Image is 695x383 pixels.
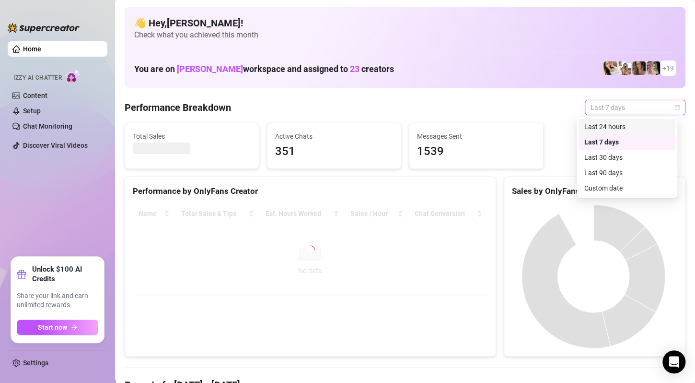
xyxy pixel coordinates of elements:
span: Messages Sent [417,131,535,142]
div: Last 24 hours [584,121,670,132]
h4: 👋 Hey, [PERSON_NAME] ! [134,16,676,30]
div: Last 30 days [584,152,670,163]
div: Last 30 days [579,150,675,165]
div: Sales by OnlyFans Creator [512,185,677,198]
div: Performance by OnlyFans Creator [133,185,488,198]
img: Cody (@heyitscodee) [632,61,646,75]
span: calendar [674,105,680,110]
div: Last 7 days [579,134,675,150]
a: Home [23,45,41,53]
span: Total Sales [133,131,251,142]
strong: Unlock $100 AI Credits [32,264,98,284]
span: loading [305,245,315,255]
span: arrow-right [71,324,78,331]
span: Active Chats [275,131,394,142]
div: Custom date [579,180,675,196]
span: 23 [350,64,359,74]
h4: Performance Breakdown [125,101,231,114]
div: Open Intercom Messenger [662,350,685,373]
div: Last 7 days [584,137,670,147]
div: Last 24 hours [579,119,675,134]
span: 1539 [417,143,535,161]
span: Izzy AI Chatter [13,73,62,83]
span: gift [17,269,26,279]
button: Start nowarrow-right [17,320,98,335]
span: Share your link and earn unlimited rewards [17,291,98,310]
a: Discover Viral Videos [23,142,88,149]
img: AI Chatter [66,70,81,84]
span: + 19 [662,63,674,73]
img: Avry (@avryjennerfree) [603,61,617,75]
div: Custom date [584,183,670,193]
a: Chat Monitoring [23,122,72,130]
h1: You are on workspace and assigned to creators [134,64,394,74]
img: logo-BBDzfeDw.svg [8,23,80,33]
span: Check what you achieved this month [134,30,676,40]
div: Last 90 days [584,168,670,178]
span: 351 [275,143,394,161]
a: Settings [23,359,48,367]
a: Setup [23,107,41,115]
img: Annie (@anniemiao) [618,61,631,75]
div: Last 90 days [579,165,675,180]
img: Miss (@misscozypeach) [647,61,660,75]
a: Content [23,92,47,99]
span: Last 7 days [591,100,680,115]
span: Start now [38,323,67,331]
span: [PERSON_NAME] [177,64,243,74]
